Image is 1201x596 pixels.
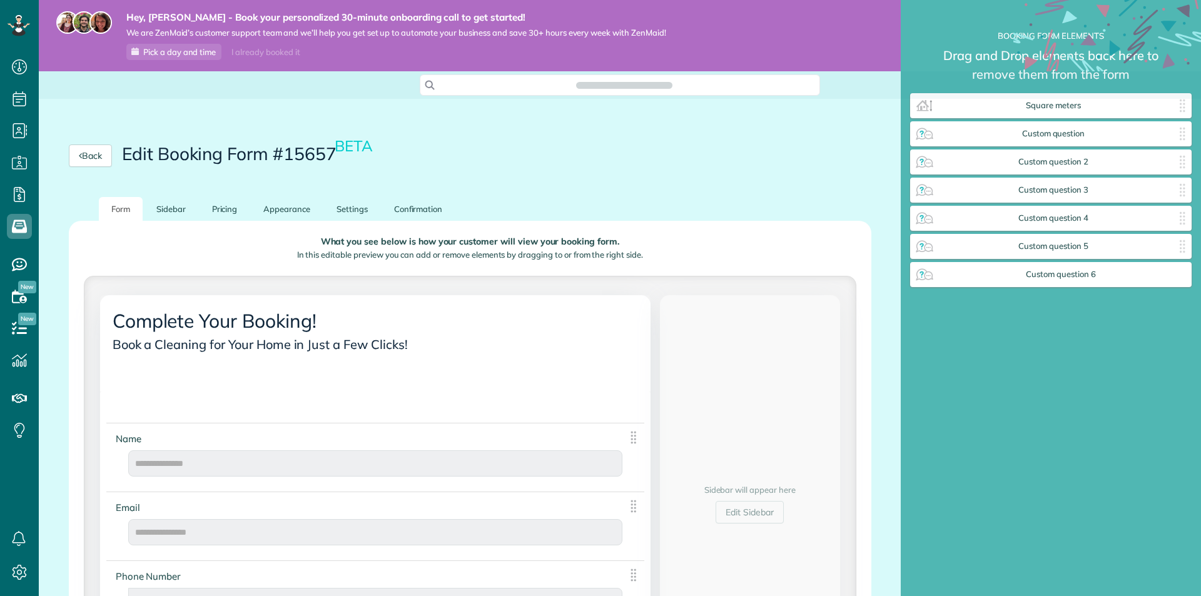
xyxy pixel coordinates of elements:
span: Custom question 3 [935,185,1172,195]
span: Pick a day and time [143,47,216,57]
img: custom_question_3_widget_icon-46ce5e2db8a0deaba23a19c490ecaea7d3a9f366cd7e9b87b53c809f14eb71ef.png [915,180,935,200]
img: drag_indicator-119b368615184ecde3eda3c64c821f6cf29d3e2b97b89ee44bc31753036683e5.png [1172,152,1192,172]
a: Appearance [251,197,323,221]
img: square_meters_widget_icon-86f4c594f003aab3d3588d0db1e9ed1f0bd22b10cfe1e2c9d575362bb9e717df.png [915,96,935,116]
img: maria-72a9807cf96188c08ef61303f053569d2e2a8a1cde33d635c8a3ac13582a053d.jpg [56,11,79,34]
img: michelle-19f622bdf1676172e81f8f8fba1fb50e276960ebfe0243fe18214015130c80e4.jpg [89,11,112,34]
a: Edit Sidebar [716,501,784,523]
small: Drag and Drop elements back here to remove them from the form [910,46,1192,93]
span: Custom question 6 [935,270,1187,280]
span: Book a Cleaning for Your Home in Just a Few Clicks! [109,333,416,355]
a: Pricing [200,197,250,221]
img: custom_question_6_widget_icon-46ce5e2db8a0deaba23a19c490ecaea7d3a9f366cd7e9b87b53c809f14eb71ef.png [915,265,935,285]
h2: Edit Booking Form #15657 [122,144,375,164]
img: drag_indicator-119b368615184ecde3eda3c64c821f6cf29d3e2b97b89ee44bc31753036683e5.png [1172,236,1192,256]
h2: Booking Form elements [910,31,1192,40]
span: New [18,281,36,293]
a: Confirmation [382,197,455,221]
span: Phone Number [113,567,189,585]
img: drag_indicator-119b368615184ecde3eda3c64c821f6cf29d3e2b97b89ee44bc31753036683e5.png [1172,208,1192,228]
img: custom_question_5_widget_icon-46ce5e2db8a0deaba23a19c490ecaea7d3a9f366cd7e9b87b53c809f14eb71ef.png [915,236,935,256]
img: custom_question_4_widget_icon-46ce5e2db8a0deaba23a19c490ecaea7d3a9f366cd7e9b87b53c809f14eb71ef.png [915,208,935,228]
img: jorge-587dff0eeaa6aab1f244e6dc62b8924c3b6ad411094392a53c71c6c4a576187d.jpg [73,11,95,34]
img: drag_indicator-119b368615184ecde3eda3c64c821f6cf29d3e2b97b89ee44bc31753036683e5.png [626,430,641,445]
span: New [18,313,36,325]
span: Custom question 2 [935,157,1172,167]
strong: Hey, [PERSON_NAME] - Book your personalized 30-minute onboarding call to get started! [126,11,666,24]
a: Sidebar [144,197,198,221]
img: drag_indicator-119b368615184ecde3eda3c64c821f6cf29d3e2b97b89ee44bc31753036683e5.png [626,567,641,583]
a: Settings [324,197,380,221]
img: custom_question_widget_icon-46ce5e2db8a0deaba23a19c490ecaea7d3a9f366cd7e9b87b53c809f14eb71ef.png [915,124,935,144]
a: Form [99,197,143,221]
span: Custom question 5 [935,241,1172,251]
span: Complete Your Booking! [109,306,325,336]
span: Search ZenMaid… [589,79,659,91]
div: I already booked it [224,44,307,60]
img: drag_indicator-119b368615184ecde3eda3c64c821f6cf29d3e2b97b89ee44bc31753036683e5.png [626,498,641,514]
a: Pick a day and time [126,44,221,60]
p: In this editable preview you can add or remove elements by dragging to or from the right side. [94,249,846,261]
a: Back [69,144,112,167]
span: Email [113,498,148,517]
img: drag_indicator-119b368615184ecde3eda3c64c821f6cf29d3e2b97b89ee44bc31753036683e5.png [1172,180,1192,200]
span: We are ZenMaid’s customer support team and we’ll help you get set up to automate your business an... [126,28,666,38]
p: What you see below is how your customer will view your booking form. [94,237,846,246]
img: drag_indicator-119b368615184ecde3eda3c64c821f6cf29d3e2b97b89ee44bc31753036683e5.png [1172,124,1192,144]
span: Custom question 4 [935,213,1172,223]
span: Custom question [935,129,1172,139]
span: Square meters [935,101,1172,111]
img: custom_question_2_widget_icon-46ce5e2db8a0deaba23a19c490ecaea7d3a9f366cd7e9b87b53c809f14eb71ef.png [915,152,935,172]
span: Name [113,430,149,448]
img: drag_indicator-119b368615184ecde3eda3c64c821f6cf29d3e2b97b89ee44bc31753036683e5.png [1172,96,1192,116]
small: BETA [335,136,373,155]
